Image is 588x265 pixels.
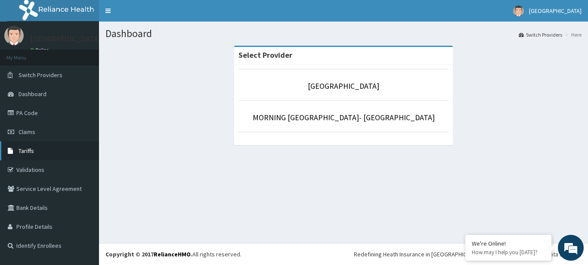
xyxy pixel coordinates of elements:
h1: Dashboard [105,28,582,39]
span: [GEOGRAPHIC_DATA] [529,7,582,15]
a: Online [30,47,51,53]
p: How may I help you today? [472,249,545,256]
a: [GEOGRAPHIC_DATA] [308,81,379,91]
span: Switch Providers [19,71,62,79]
a: Switch Providers [519,31,562,38]
span: Claims [19,128,35,136]
p: [GEOGRAPHIC_DATA] [30,35,101,43]
a: MORNING [GEOGRAPHIC_DATA]- [GEOGRAPHIC_DATA] [253,112,435,122]
strong: Select Provider [238,50,292,60]
footer: All rights reserved. [99,243,588,265]
strong: Copyright © 2017 . [105,250,192,258]
div: Redefining Heath Insurance in [GEOGRAPHIC_DATA] using Telemedicine and Data Science! [354,250,582,259]
div: We're Online! [472,240,545,247]
a: RelianceHMO [154,250,191,258]
li: Here [563,31,582,38]
span: Tariffs [19,147,34,155]
img: User Image [513,6,524,16]
img: User Image [4,26,24,45]
span: Dashboard [19,90,46,98]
